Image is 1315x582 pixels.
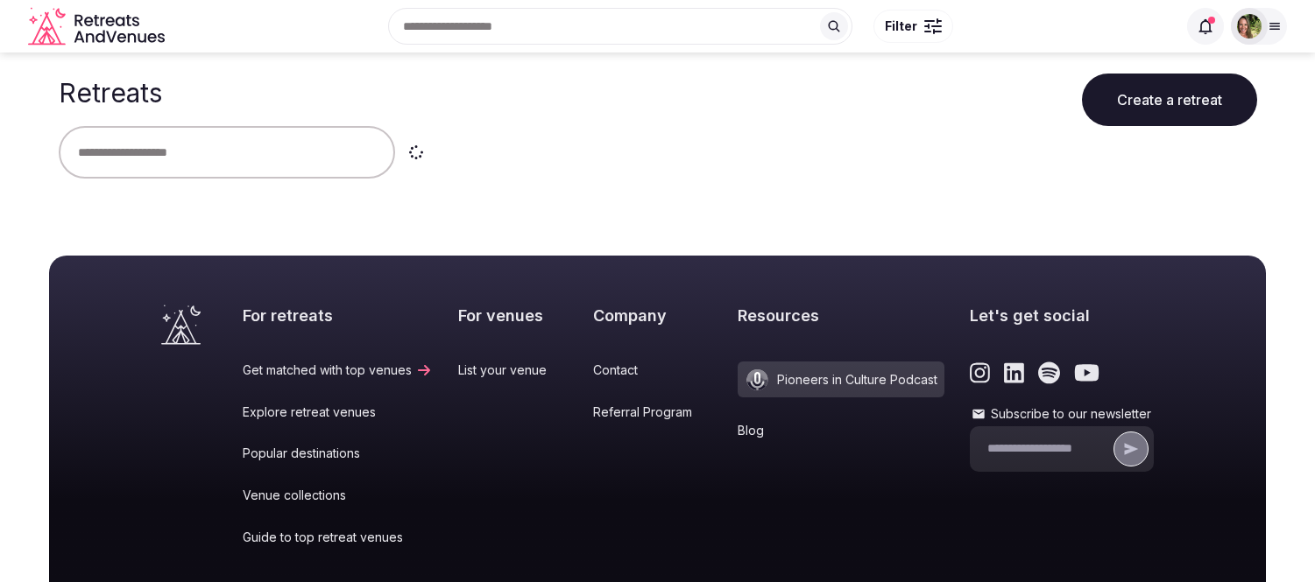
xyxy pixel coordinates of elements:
[28,7,168,46] svg: Retreats and Venues company logo
[970,361,990,384] a: Link to the retreats and venues Instagram page
[1237,14,1262,39] img: Shay Tippie
[161,305,201,345] a: Visit the homepage
[243,361,433,379] a: Get matched with top venues
[243,529,433,546] a: Guide to top retreat venues
[593,361,713,379] a: Contact
[970,305,1154,326] h2: Let's get social
[593,403,713,421] a: Referral Program
[243,487,433,504] a: Venue collections
[1074,361,1099,384] a: Link to the retreats and venues Youtube page
[1004,361,1024,384] a: Link to the retreats and venues LinkedIn page
[593,305,713,326] h2: Company
[458,361,568,379] a: List your venue
[1038,361,1060,384] a: Link to the retreats and venues Spotify page
[970,405,1154,423] label: Subscribe to our newsletter
[243,305,433,326] h2: For retreats
[1082,74,1257,126] button: Create a retreat
[738,361,944,397] a: Pioneers in Culture Podcast
[873,10,953,43] button: Filter
[243,403,433,421] a: Explore retreat venues
[885,18,917,35] span: Filter
[28,7,168,46] a: Visit the homepage
[738,422,944,439] a: Blog
[243,445,433,462] a: Popular destinations
[738,305,944,326] h2: Resources
[458,305,568,326] h2: For venues
[59,77,162,109] h1: Retreats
